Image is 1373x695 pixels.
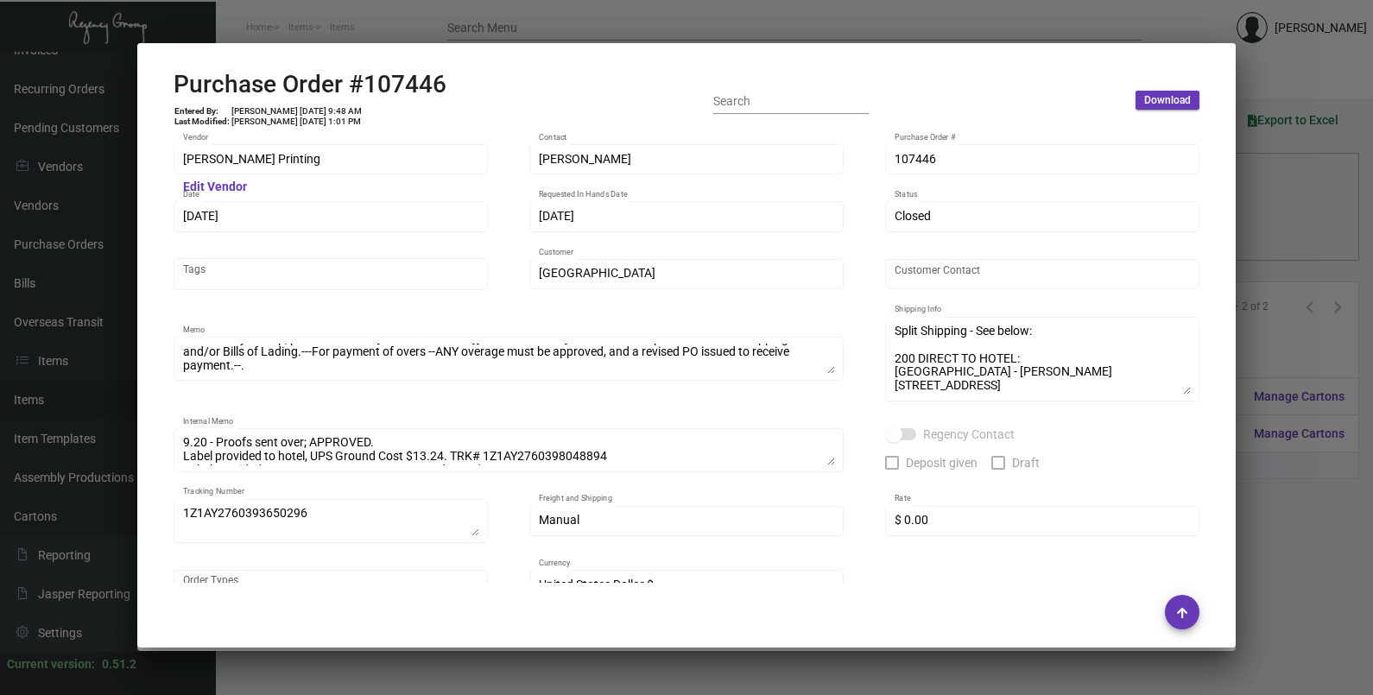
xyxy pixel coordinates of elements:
td: [PERSON_NAME] [DATE] 9:48 AM [231,106,363,117]
h2: Purchase Order #107446 [174,70,446,99]
span: Draft [1012,452,1040,473]
span: Closed [895,209,931,223]
span: Download [1144,93,1191,108]
button: Download [1136,91,1199,110]
mat-hint: Edit Vendor [183,180,247,194]
td: Entered By: [174,106,231,117]
span: Regency Contact [923,424,1015,445]
div: Current version: [7,655,95,673]
td: Last Modified: [174,117,231,127]
span: Manual [539,513,579,527]
span: Deposit given [906,452,978,473]
div: 0.51.2 [102,655,136,673]
td: [PERSON_NAME] [DATE] 1:01 PM [231,117,363,127]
